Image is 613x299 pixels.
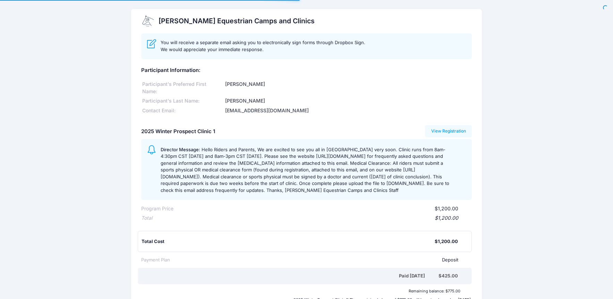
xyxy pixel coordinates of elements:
h2: [PERSON_NAME] Equestrian Camps and Clinics [159,17,315,25]
div: Contact Email: [141,107,224,114]
div: You will receive a separate email asking you to electronically sign forms through Dropbox Sign. W... [161,39,365,53]
a: View Registration [425,125,472,137]
div: Remaining balance: $775.00 [138,289,464,293]
div: Participant's Preferred First Name: [141,81,224,95]
div: Total Cost [142,238,435,245]
span: $1,200.00 [435,205,458,211]
div: Program Price [141,205,173,212]
span: Hello Riders and Parents, We are excited to see you all in [GEOGRAPHIC_DATA] very soon. Clinic ru... [161,147,449,193]
h5: Participant Information: [141,67,472,74]
div: Payment Plan [141,257,170,264]
span: Director Message: [161,147,200,152]
div: [PERSON_NAME] [224,81,472,95]
div: $425.00 [439,273,458,280]
div: [EMAIL_ADDRESS][DOMAIN_NAME] [224,107,472,114]
div: Total [141,215,152,222]
div: Paid [DATE] [143,273,439,280]
div: Deposit [170,257,458,264]
div: Participant's Last Name: [141,97,224,105]
div: $1,200.00 [152,215,458,222]
div: $1,200.00 [435,238,458,245]
h5: 2025 Winter Prospect Clinic 1 [141,129,215,135]
div: [PERSON_NAME] [224,97,472,105]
